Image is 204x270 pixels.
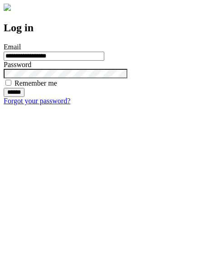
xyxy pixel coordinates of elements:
[4,61,31,68] label: Password
[4,4,11,11] img: logo-4e3dc11c47720685a147b03b5a06dd966a58ff35d612b21f08c02c0306f2b779.png
[15,79,57,87] label: Remember me
[4,43,21,51] label: Email
[4,22,200,34] h2: Log in
[4,97,70,105] a: Forgot your password?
